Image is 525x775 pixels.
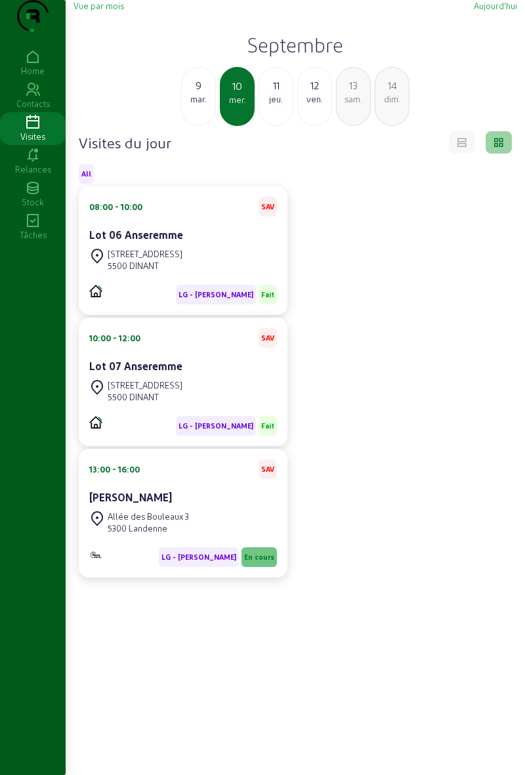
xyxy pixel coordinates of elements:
div: 5500 DINANT [108,260,182,272]
div: 11 [259,77,293,93]
div: 9 [182,77,215,93]
img: Monitoring et Maintenance [89,551,102,559]
div: 5500 DINANT [108,391,182,403]
h4: Visites du jour [79,133,171,152]
cam-card-title: Lot 07 Anseremme [89,360,182,372]
span: SAV [261,333,274,343]
cam-card-title: Lot 06 Anseremme [89,228,183,241]
div: ven. [298,93,331,105]
div: mer. [221,94,253,106]
span: LG - [PERSON_NAME] [178,290,253,299]
span: LG - [PERSON_NAME] [178,421,253,430]
span: SAV [261,202,274,211]
span: Fait [261,421,274,430]
div: 08:00 - 10:00 [89,201,142,213]
span: En cours [244,553,274,562]
span: Aujourd'hui [474,1,517,10]
span: SAV [261,465,274,474]
span: Fait [261,290,274,299]
div: 14 [375,77,409,93]
div: dim. [375,93,409,105]
cam-card-title: [PERSON_NAME] [89,491,172,503]
div: 13:00 - 16:00 [89,463,140,475]
div: Allée des Bouleaux 3 [108,511,189,522]
div: sam. [337,93,370,105]
img: PVELEC [89,285,102,297]
div: 12 [298,77,331,93]
div: jeu. [259,93,293,105]
div: 13 [337,77,370,93]
span: LG - [PERSON_NAME] [161,553,236,562]
span: All [81,169,91,178]
div: mar. [182,93,215,105]
div: 10:00 - 12:00 [89,332,140,344]
div: [STREET_ADDRESS] [108,379,182,391]
div: 10 [221,78,253,94]
span: Vue par mois [73,1,124,10]
div: [STREET_ADDRESS] [108,248,182,260]
img: PVELEC [89,416,102,429]
div: 5300 Landenne [108,522,189,534]
h2: Septembre [73,33,517,56]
